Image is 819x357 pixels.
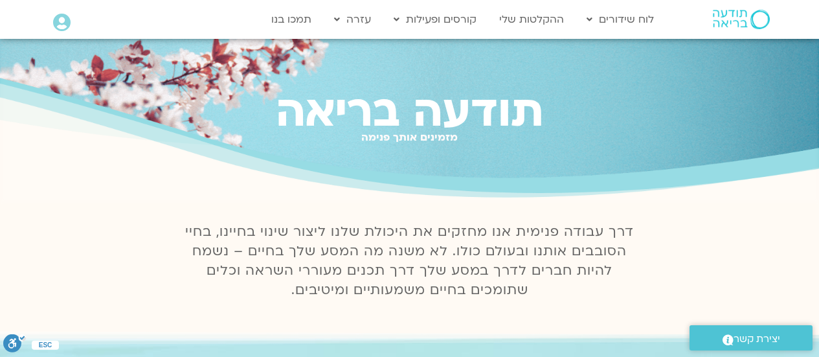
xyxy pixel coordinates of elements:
[713,10,770,29] img: תודעה בריאה
[734,330,780,348] span: יצירת קשר
[328,7,377,32] a: עזרה
[387,7,483,32] a: קורסים ופעילות
[265,7,318,32] a: תמכו בנו
[690,325,813,351] a: יצירת קשר
[580,7,660,32] a: לוח שידורים
[178,222,642,300] p: דרך עבודה פנימית אנו מחזקים את היכולת שלנו ליצור שינוי בחיינו, בחיי הסובבים אותנו ובעולם כולו. לא...
[493,7,570,32] a: ההקלטות שלי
